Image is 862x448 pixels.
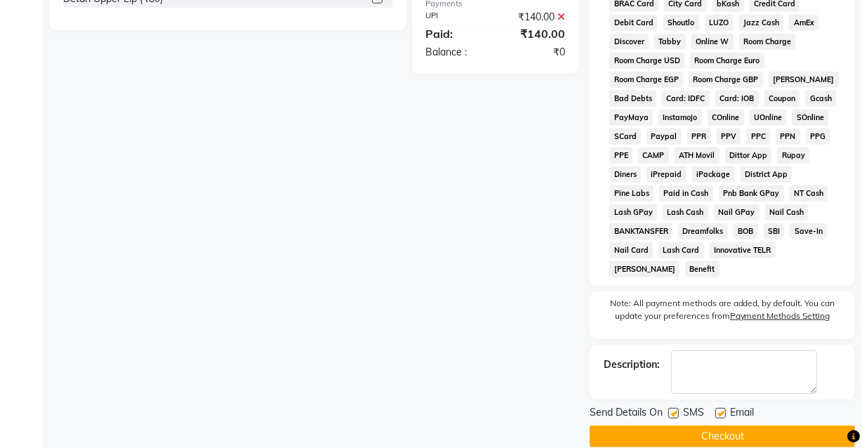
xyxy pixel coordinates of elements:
div: UPI [416,10,496,25]
button: Checkout [590,426,855,447]
span: iPrepaid [646,166,687,183]
span: Room Charge EGP [609,72,683,88]
span: Debit Card [609,15,658,31]
span: UOnline [750,110,787,126]
span: Save-In [790,223,827,239]
span: PayMaya [609,110,653,126]
span: Instamojo [658,110,702,126]
span: Room Charge [739,34,796,50]
span: NT Cash [790,185,828,202]
div: ₹0 [496,45,576,60]
span: Nail GPay [714,204,760,220]
span: [PERSON_NAME] [609,261,679,277]
label: Payment Methods Setting [730,310,830,322]
span: Rupay [777,147,809,164]
span: COnline [708,110,744,126]
span: SCard [609,129,641,145]
span: Paypal [646,129,682,145]
span: Shoutlo [663,15,699,31]
span: PPR [687,129,711,145]
span: Pnb Bank GPay [719,185,784,202]
span: Send Details On [590,405,663,423]
span: Dittor App [725,147,772,164]
div: ₹140.00 [496,10,576,25]
span: Email [730,405,754,423]
span: Benefit [685,261,720,277]
span: Dreamfolks [678,223,728,239]
span: District App [741,166,793,183]
span: Pine Labs [609,185,654,202]
div: ₹140.00 [496,25,576,42]
span: AmEx [789,15,818,31]
span: SOnline [792,110,828,126]
span: Bad Debts [609,91,656,107]
span: iPackage [692,166,735,183]
label: Note: All payment methods are added, by default. You can update your preferences from [604,297,841,328]
span: Innovative TELR [710,242,776,258]
div: Paid: [416,25,496,42]
span: BANKTANSFER [609,223,672,239]
span: LUZO [705,15,734,31]
span: CAMP [638,147,669,164]
span: PPG [806,129,830,145]
div: Balance : [416,45,496,60]
span: SMS [683,405,704,423]
span: Nail Cash [765,204,809,220]
span: Gcash [805,91,836,107]
span: Lash GPay [609,204,657,220]
span: Nail Card [609,242,653,258]
span: Online W [691,34,734,50]
span: SBI [764,223,785,239]
span: Coupon [764,91,800,107]
span: PPC [746,129,770,145]
span: PPV [717,129,741,145]
span: Diners [609,166,641,183]
div: Description: [604,357,660,372]
span: Room Charge Euro [690,53,764,69]
span: Card: IDFC [662,91,710,107]
span: Lash Card [658,242,704,258]
span: Lash Cash [663,204,708,220]
span: PPN [776,129,800,145]
span: Discover [609,34,649,50]
span: [PERSON_NAME] [769,72,839,88]
span: ATH Movil [675,147,720,164]
span: Room Charge USD [609,53,684,69]
span: BOB [734,223,758,239]
span: PPE [609,147,632,164]
span: Tabby [654,34,686,50]
span: Room Charge GBP [689,72,763,88]
span: Jazz Cash [739,15,784,31]
span: Paid in Cash [659,185,713,202]
span: Card: IOB [715,91,759,107]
